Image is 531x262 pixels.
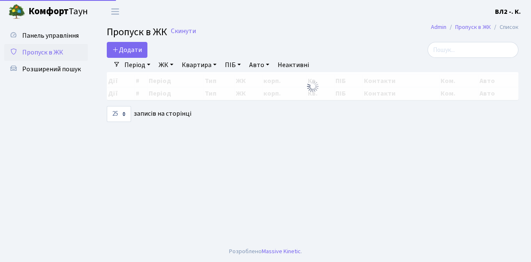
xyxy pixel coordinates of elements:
a: Скинути [171,27,196,35]
a: Додати [107,42,147,58]
label: записів на сторінці [107,106,191,122]
span: Розширений пошук [22,65,81,74]
div: Розроблено . [229,247,302,256]
a: Пропуск в ЖК [4,44,88,61]
a: ЖК [155,58,177,72]
a: Пропуск в ЖК [455,23,491,31]
a: Неактивні [274,58,312,72]
a: Admin [431,23,446,31]
select: записів на сторінці [107,106,131,122]
a: Панель управління [4,27,88,44]
img: logo.png [8,3,25,20]
a: Massive Kinetic [262,247,301,256]
a: Квартира [178,58,220,72]
a: Розширений пошук [4,61,88,78]
button: Переключити навігацію [105,5,126,18]
b: Комфорт [28,5,69,18]
a: ПІБ [222,58,244,72]
span: Пропуск в ЖК [22,48,63,57]
input: Пошук... [428,42,518,58]
nav: breadcrumb [418,18,531,36]
a: ВЛ2 -. К. [495,7,521,17]
a: Авто [246,58,273,72]
img: Обробка... [306,80,320,93]
span: Панель управління [22,31,79,40]
span: Таун [28,5,88,19]
span: Додати [112,45,142,54]
a: Період [121,58,154,72]
li: Список [491,23,518,32]
b: ВЛ2 -. К. [495,7,521,16]
span: Пропуск в ЖК [107,25,167,39]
